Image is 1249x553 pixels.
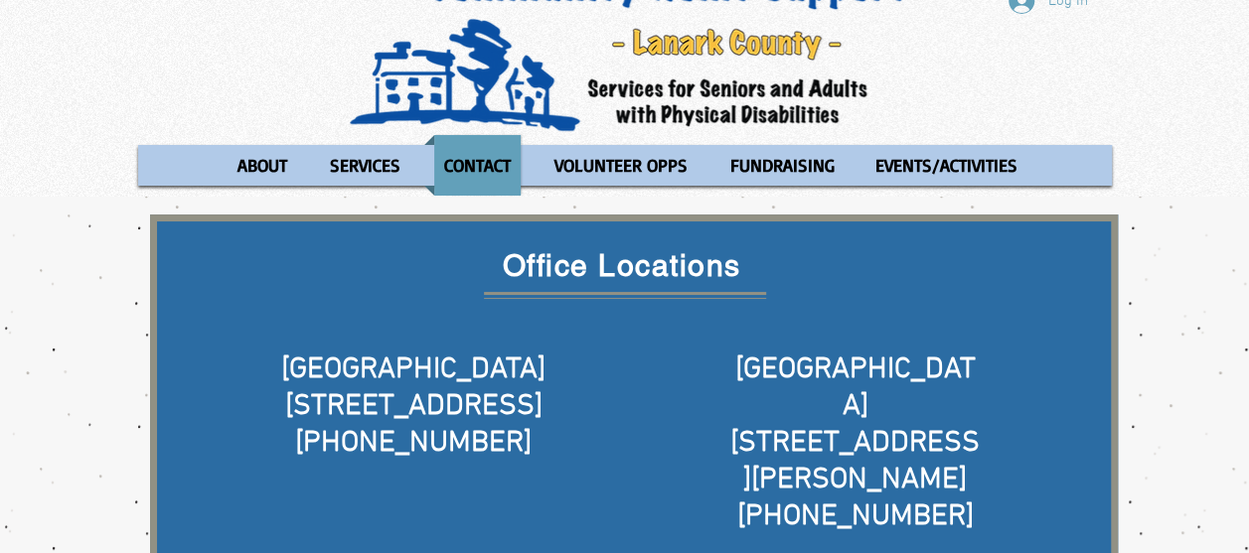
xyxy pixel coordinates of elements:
span: Office Locations [503,248,741,283]
a: FUNDRAISING [711,135,852,196]
span: [GEOGRAPHIC_DATA] [281,351,546,388]
p: FUNDRAISING [721,135,844,196]
a: SERVICES [311,135,419,196]
span: [STREET_ADDRESS] [285,388,543,425]
nav: Site [138,135,1112,196]
a: CONTACT [424,135,531,196]
span: [STREET_ADDRESS][PERSON_NAME] [730,425,980,498]
p: EVENTS/ACTIVITIES [866,135,1026,196]
p: SERVICES [321,135,409,196]
p: ABOUT [229,135,296,196]
p: CONTACT [435,135,520,196]
span: [PHONE_NUMBER] [295,425,532,462]
span: [PHONE_NUMBER] [737,498,974,535]
p: VOLUNTEER OPPS [546,135,697,196]
a: ABOUT [218,135,306,196]
span: [GEOGRAPHIC_DATA] [735,351,976,425]
a: EVENTS/ACTIVITIES [857,135,1036,196]
a: VOLUNTEER OPPS [536,135,706,196]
